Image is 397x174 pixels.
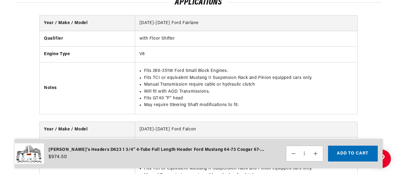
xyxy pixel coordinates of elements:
[135,137,357,153] td: with Floor Shifter
[40,122,135,137] th: Year / Make / Model
[40,31,135,47] th: Qualifier
[144,102,353,108] li: May require Steering Shaft modifications to fit.
[40,62,135,114] th: Notes
[40,47,135,62] th: Engine Type
[40,16,135,31] th: Year / Make / Model
[144,81,353,88] li: Manual Transmission require cable or hydraulic clutch
[135,47,357,62] td: V8
[49,153,67,161] span: $974.50
[144,68,353,74] li: Fits 260-351W Ford Small Block Engines.
[49,147,267,153] div: [PERSON_NAME]'s Headers D623 1 3/4" 4-Tube Full Length Header Ford Mustang 64-73 Cougar 67-68 Fai...
[15,143,44,164] img: Doug's Headers D623 1 3/4" 4-Tube Full Length Header Ford Mustang 64-73 Cougar 67-68 Fairlane 66-...
[40,137,135,153] th: Qualifier
[144,88,353,95] li: Will fit with AOD Transmissions.
[144,95,353,102] li: Fits GT40 "P" head
[135,122,357,137] td: [DATE]-[DATE] Ford Falcon
[135,16,357,31] td: [DATE]-[DATE] Ford Fairlane
[144,75,353,81] li: Fits TCI or equivalent Mustang II Suspension Rack and Pinion equipped cars only.
[144,165,353,172] li: Fits TCI or equivalent Mustang II Suspension Rack and Pinion equipped cars only.
[328,146,378,162] button: Add to cart
[135,31,357,47] td: with Floor Shifter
